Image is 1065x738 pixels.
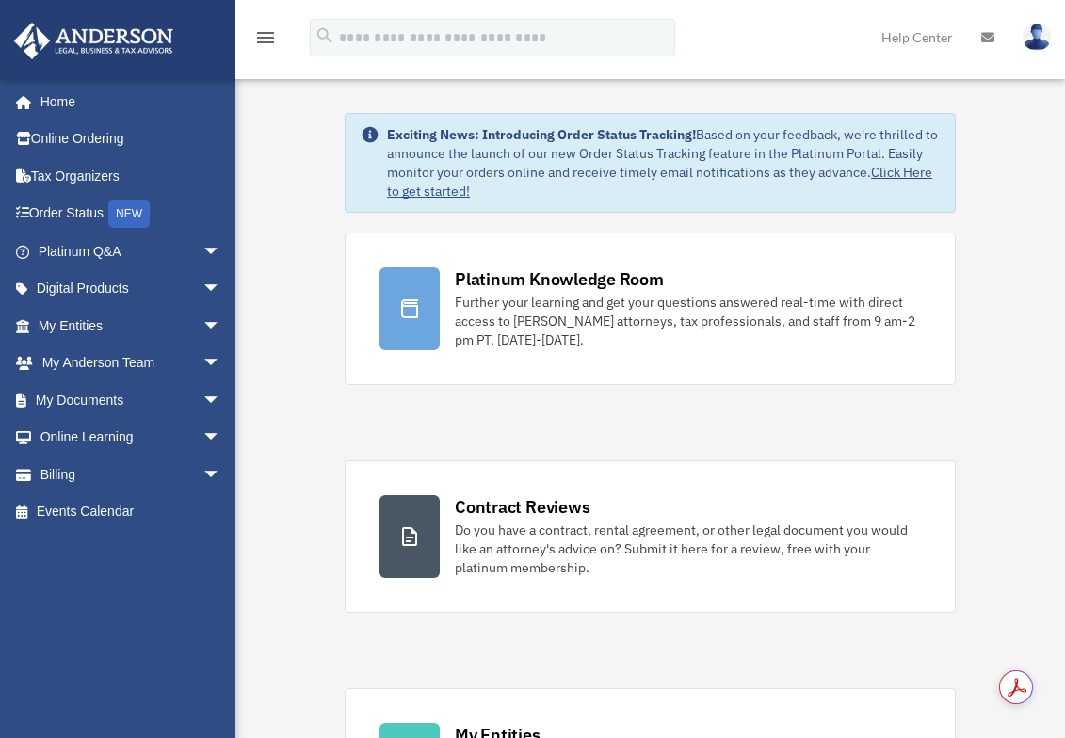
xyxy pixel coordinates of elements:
div: Platinum Knowledge Room [455,267,664,291]
a: menu [254,33,277,49]
span: arrow_drop_down [202,307,240,345]
a: Online Ordering [13,120,250,158]
a: Contract Reviews Do you have a contract, rental agreement, or other legal document you would like... [345,460,956,613]
a: Online Learningarrow_drop_down [13,419,250,457]
a: My Anderson Teamarrow_drop_down [13,345,250,382]
a: Tax Organizers [13,157,250,195]
div: Do you have a contract, rental agreement, or other legal document you would like an attorney's ad... [455,521,921,577]
span: arrow_drop_down [202,419,240,457]
img: Anderson Advisors Platinum Portal [8,23,179,59]
span: arrow_drop_down [202,270,240,309]
a: Platinum Q&Aarrow_drop_down [13,233,250,270]
img: User Pic [1023,24,1051,51]
a: Events Calendar [13,493,250,531]
strong: Exciting News: Introducing Order Status Tracking! [387,126,696,143]
span: arrow_drop_down [202,456,240,494]
a: Order StatusNEW [13,195,250,233]
span: arrow_drop_down [202,233,240,271]
i: search [315,25,335,46]
div: Contract Reviews [455,495,589,519]
a: Billingarrow_drop_down [13,456,250,493]
a: My Entitiesarrow_drop_down [13,307,250,345]
span: arrow_drop_down [202,345,240,383]
i: menu [254,26,277,49]
a: Click Here to get started! [387,164,932,200]
a: Platinum Knowledge Room Further your learning and get your questions answered real-time with dire... [345,233,956,385]
div: NEW [108,200,150,228]
span: arrow_drop_down [202,381,240,420]
a: My Documentsarrow_drop_down [13,381,250,419]
div: Further your learning and get your questions answered real-time with direct access to [PERSON_NAM... [455,293,921,349]
a: Digital Productsarrow_drop_down [13,270,250,308]
a: Home [13,83,240,120]
div: Based on your feedback, we're thrilled to announce the launch of our new Order Status Tracking fe... [387,125,940,201]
